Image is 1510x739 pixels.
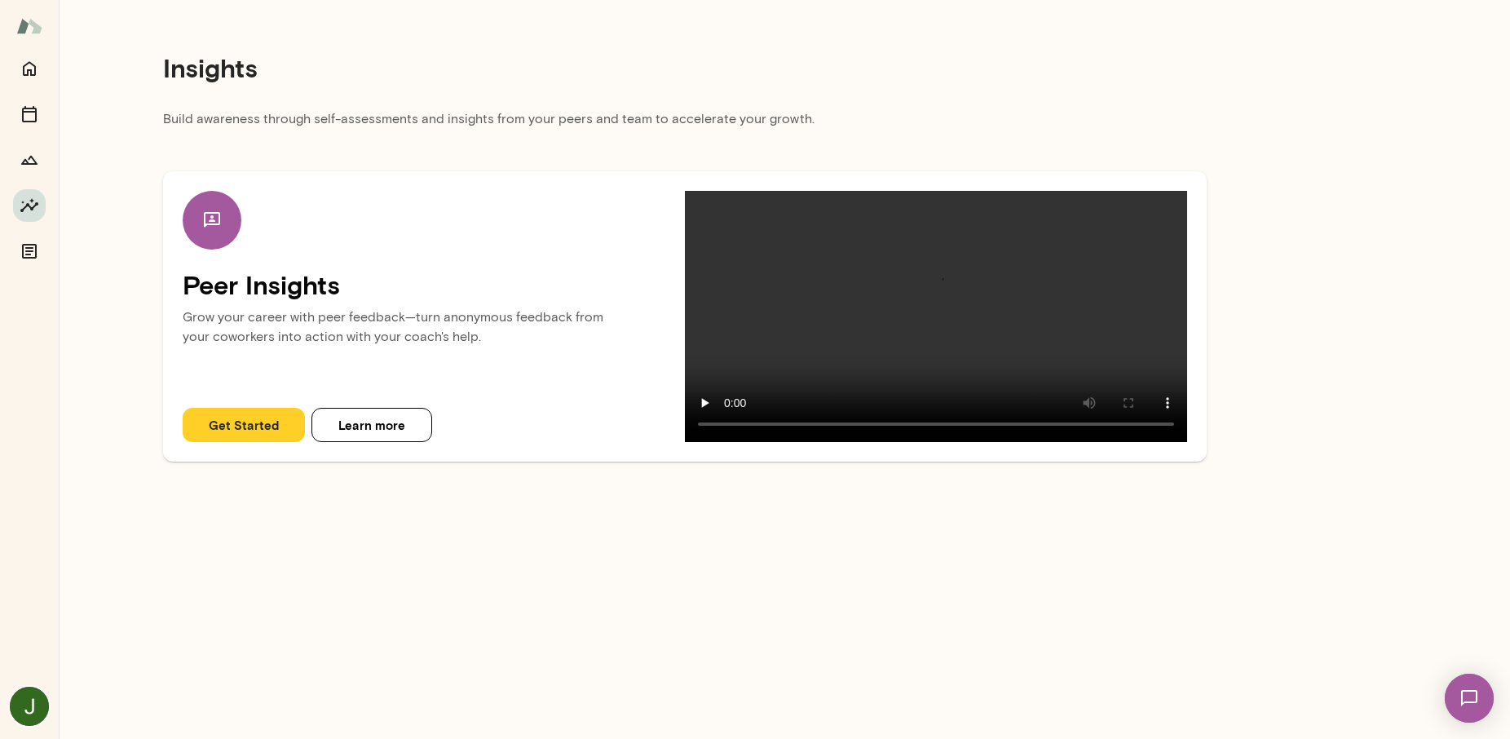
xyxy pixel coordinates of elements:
button: Growth Plan [13,144,46,176]
button: Documents [13,235,46,268]
button: Get Started [183,408,305,442]
p: Grow your career with peer feedback—turn anonymous feedback from your coworkers into action with ... [183,301,685,363]
div: Peer InsightsGrow your career with peer feedback—turn anonymous feedback from your coworkers into... [163,171,1207,462]
button: Home [13,52,46,85]
button: Insights [13,189,46,222]
img: Justin Freimann [10,687,49,726]
img: Mento [16,11,42,42]
h4: Insights [163,52,258,83]
h4: Peer Insights [183,269,685,300]
button: Sessions [13,98,46,131]
button: Learn more [311,408,432,442]
p: Build awareness through self-assessments and insights from your peers and team to accelerate your... [163,109,1207,139]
